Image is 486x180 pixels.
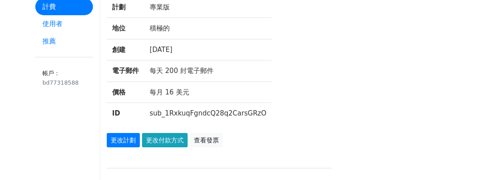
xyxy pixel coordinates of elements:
font: 計劃 [112,3,126,11]
a: 推薦 [35,33,93,50]
font: bd77318588 [42,79,79,86]
font: 使用者 [42,20,63,28]
font: ID [112,109,120,117]
font: 計費 [42,3,56,11]
div: 聊天小工具 [441,137,486,180]
a: 使用者 [35,15,93,33]
font: 查看發票 [194,137,219,144]
font: 每月 16 美元 [150,88,189,96]
font: 每天 200 封電子郵件 [150,67,214,75]
a: 查看發票 [190,133,223,147]
a: 更改付款方式 [142,133,188,147]
font: [DATE] [150,46,172,54]
font: 帳戶： [42,70,60,77]
font: 專業版 [150,3,170,11]
font: 更改計劃 [111,137,136,144]
font: sub_1RxkuqFgndcQ28q2CarsGRzO [150,109,266,117]
font: 價格 [112,88,126,96]
font: 創建 [112,46,126,54]
font: 積極的 [150,24,170,32]
a: 更改計劃 [107,133,140,147]
font: 更改付款方式 [146,137,184,144]
font: 電子郵件 [112,67,139,75]
font: 地位 [112,24,126,32]
iframe: Chat Widget [441,137,486,180]
font: 推薦 [42,37,56,45]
